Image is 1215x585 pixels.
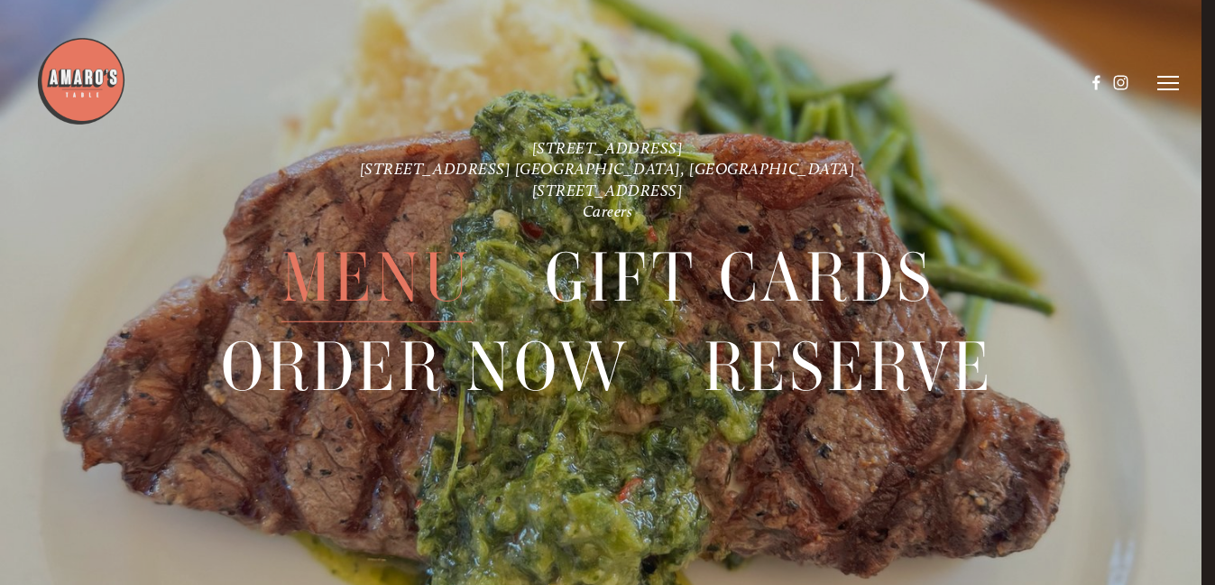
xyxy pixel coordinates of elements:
[281,234,472,321] a: Menu
[545,234,934,322] span: Gift Cards
[36,36,126,126] img: Amaro's Table
[545,234,934,321] a: Gift Cards
[360,159,856,178] a: [STREET_ADDRESS] [GEOGRAPHIC_DATA], [GEOGRAPHIC_DATA]
[281,234,472,322] span: Menu
[221,322,631,410] a: Order Now
[532,181,684,200] a: [STREET_ADDRESS]
[583,201,633,220] a: Careers
[704,322,995,410] a: Reserve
